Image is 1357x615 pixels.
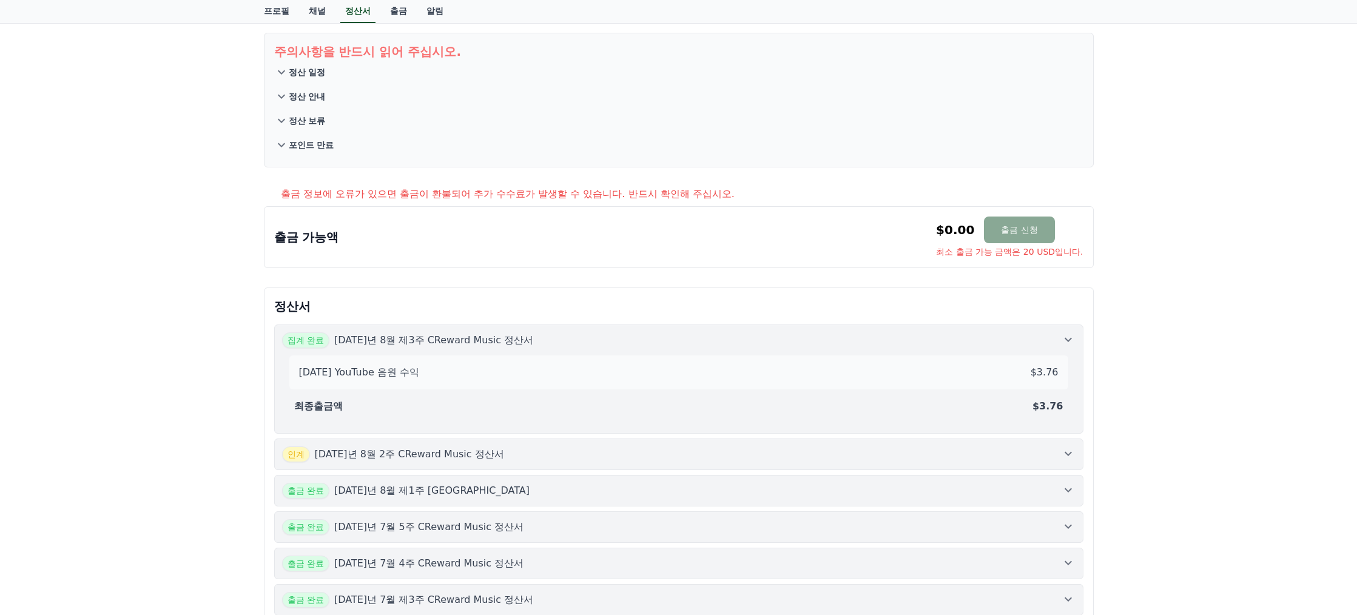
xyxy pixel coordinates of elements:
[288,335,324,345] font: 집계 완료
[426,6,443,16] font: 알림
[274,230,339,244] font: 출금 가능액
[334,521,524,533] font: [DATE]년 7월 5주 CReward Music 정산서
[274,324,1083,434] button: 집계 완료 [DATE]년 8월 제3주 CReward Music 정산서 [DATE] YouTube 음원 수익 $3.76 최종출금액 $3.76
[274,44,462,59] font: 주의사항을 반드시 읽어 주십시오.
[1032,400,1063,412] font: $3.76
[274,109,1083,133] button: 정산 보류
[936,247,1083,257] font: 최소 출금 가능 금액은 20 USD입니다.
[299,366,419,378] font: [DATE] YouTube 음원 수익
[334,485,530,496] font: [DATE]년 8월 제1주 [GEOGRAPHIC_DATA]
[334,557,524,569] font: [DATE]년 7월 4주 CReward Music 정산서
[281,188,735,200] font: 출금 정보에 오류가 있으면 출금이 환불되어 추가 수수료가 발생할 수 있습니다. 반드시 확인해 주십시오.
[288,449,305,459] font: 인계
[274,548,1083,579] button: 출금 완료 [DATE]년 7월 4주 CReward Music 정산서
[274,439,1083,470] button: 인계 [DATE]년 8월 2주 CReward Music 정산서
[288,559,324,568] font: 출금 완료
[274,511,1083,543] button: 출금 완료 [DATE]년 7월 5주 CReward Music 정산서
[289,92,326,101] font: 정산 안내
[315,448,504,460] font: [DATE]년 8월 2주 CReward Music 정산서
[345,6,371,16] font: 정산서
[1031,366,1059,378] font: $3.76
[274,475,1083,506] button: 출금 완료 [DATE]년 8월 제1주 [GEOGRAPHIC_DATA]
[274,60,1083,84] button: 정산 일정
[289,67,326,77] font: 정산 일정
[274,133,1083,157] button: 포인트 만료
[288,522,324,532] font: 출금 완료
[984,217,1054,243] button: 출금 신청
[274,84,1083,109] button: 정산 안내
[390,6,407,16] font: 출금
[288,595,324,605] font: 출금 완료
[289,116,326,126] font: 정산 보류
[334,594,533,605] font: [DATE]년 7월 제3주 CReward Music 정산서
[274,299,311,314] font: 정산서
[334,334,533,346] font: [DATE]년 8월 제3주 CReward Music 정산서
[288,486,324,496] font: 출금 완료
[264,6,289,16] font: 프로필
[936,223,974,237] font: $0.00
[294,400,343,412] font: 최종출금액
[289,140,334,150] font: 포인트 만료
[309,6,326,16] font: 채널
[1001,225,1037,235] font: 출금 신청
